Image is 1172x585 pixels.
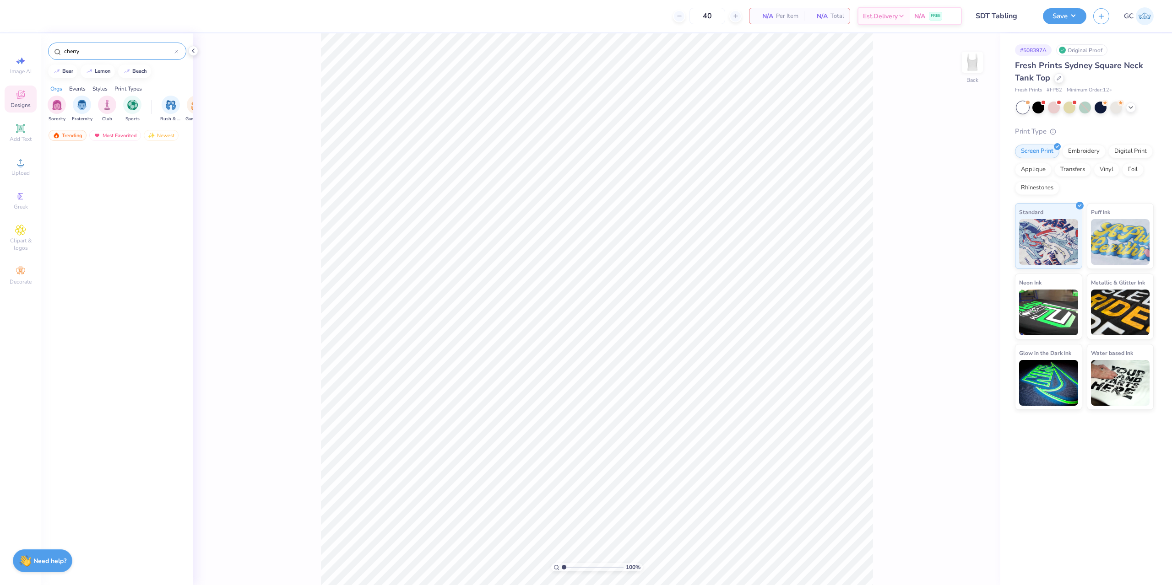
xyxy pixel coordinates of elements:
button: bear [48,64,77,78]
span: Glow in the Dark Ink [1019,348,1071,358]
span: Sports [125,116,140,123]
span: # FP82 [1047,86,1062,94]
img: Neon Ink [1019,290,1078,335]
div: filter for Rush & Bid [160,96,181,123]
span: Metallic & Glitter Ink [1091,278,1145,287]
img: Gerard Christopher Trorres [1136,7,1154,25]
img: Standard [1019,219,1078,265]
span: Water based Ink [1091,348,1133,358]
div: Back [966,76,978,84]
input: Try "Alpha" [63,47,174,56]
img: Fraternity Image [77,100,87,110]
div: filter for Fraternity [72,96,92,123]
button: filter button [48,96,66,123]
span: Minimum Order: 12 + [1067,86,1112,94]
span: Sorority [49,116,65,123]
a: GC [1124,7,1154,25]
span: Club [102,116,112,123]
div: Trending [49,130,87,141]
input: – – [689,8,725,24]
span: Game Day [185,116,206,123]
span: Clipart & logos [5,237,37,252]
span: Fresh Prints Sydney Square Neck Tank Top [1015,60,1143,83]
strong: Need help? [33,557,66,565]
button: filter button [160,96,181,123]
span: N/A [914,11,925,21]
div: bear [62,69,73,74]
button: Save [1043,8,1086,24]
span: FREE [931,13,940,19]
div: beach [132,69,147,74]
button: beach [118,64,151,78]
span: Standard [1019,207,1043,217]
button: filter button [123,96,141,123]
img: Back [963,53,982,71]
span: Fresh Prints [1015,86,1042,94]
span: Puff Ink [1091,207,1110,217]
img: trending.gif [53,132,60,139]
div: Print Types [114,85,142,93]
img: trend_line.gif [123,69,130,74]
span: Per Item [776,11,798,21]
img: most_fav.gif [93,132,101,139]
span: Upload [11,169,30,177]
button: filter button [98,96,116,123]
div: Foil [1122,163,1144,177]
div: Screen Print [1015,145,1059,158]
span: Add Text [10,135,32,143]
img: Club Image [102,100,112,110]
div: Rhinestones [1015,181,1059,195]
img: trend_line.gif [53,69,60,74]
img: Metallic & Glitter Ink [1091,290,1150,335]
span: Image AI [10,68,32,75]
div: Applique [1015,163,1052,177]
img: Game Day Image [191,100,201,110]
img: Rush & Bid Image [166,100,176,110]
div: Vinyl [1094,163,1119,177]
img: Sports Image [127,100,138,110]
img: Water based Ink [1091,360,1150,406]
button: filter button [72,96,92,123]
div: filter for Sports [123,96,141,123]
span: Greek [14,203,28,210]
span: Total [830,11,844,21]
div: # 508397A [1015,44,1052,56]
div: filter for Club [98,96,116,123]
img: Glow in the Dark Ink [1019,360,1078,406]
span: Neon Ink [1019,278,1042,287]
span: Est. Delivery [863,11,898,21]
div: Styles [92,85,108,93]
div: Print Type [1015,126,1154,137]
img: Sorority Image [52,100,62,110]
div: lemon [95,69,111,74]
span: Fraternity [72,116,92,123]
div: Embroidery [1062,145,1106,158]
div: Orgs [50,85,62,93]
img: Puff Ink [1091,219,1150,265]
span: N/A [755,11,773,21]
span: N/A [809,11,828,21]
div: Most Favorited [89,130,141,141]
img: trend_line.gif [86,69,93,74]
div: Newest [144,130,179,141]
span: Designs [11,102,31,109]
div: Digital Print [1108,145,1153,158]
input: Untitled Design [969,7,1036,25]
button: filter button [185,96,206,123]
div: filter for Game Day [185,96,206,123]
span: Rush & Bid [160,116,181,123]
div: Original Proof [1056,44,1107,56]
div: filter for Sorority [48,96,66,123]
img: Newest.gif [148,132,155,139]
div: Events [69,85,86,93]
span: GC [1124,11,1134,21]
button: lemon [81,64,115,78]
span: Decorate [10,278,32,285]
span: 100 % [626,563,640,571]
div: Transfers [1054,163,1091,177]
